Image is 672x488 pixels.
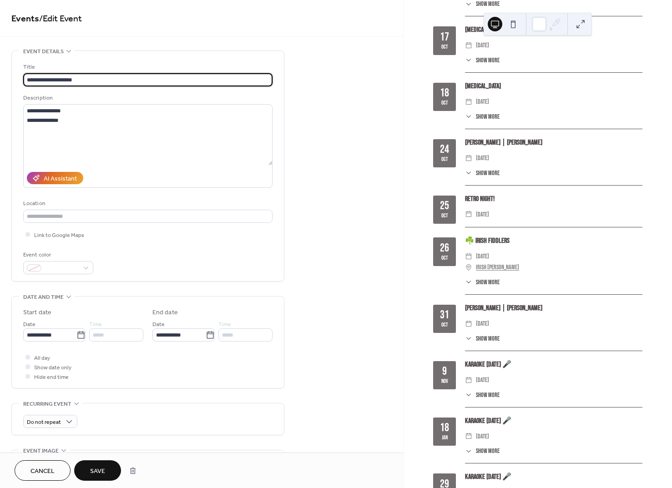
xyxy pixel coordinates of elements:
span: [DATE] [476,40,489,51]
button: AI Assistant [27,172,83,184]
div: [MEDICAL_DATA] | [PERSON_NAME] [465,25,642,35]
button: Cancel [15,460,71,481]
span: Show more [476,55,500,65]
div: 9 [442,366,447,377]
span: Recurring event [23,399,71,409]
button: ​Show more [465,112,500,121]
div: ​ [465,334,472,343]
span: Show more [476,277,500,287]
span: Show more [476,390,500,400]
div: ​ [465,375,472,386]
div: Karaoke [DATE] 🎤 [465,416,642,427]
div: ​ [465,209,472,220]
a: Irish [PERSON_NAME] [476,262,519,273]
span: Event details [23,47,64,56]
div: 25 [440,200,449,211]
div: Oct [441,45,448,50]
span: Event image [23,446,59,456]
span: Save [90,467,105,476]
button: ​Show more [465,446,500,456]
span: Hide end time [34,372,69,382]
div: ​ [465,112,472,121]
div: 18 [440,87,449,99]
span: [DATE] [476,318,489,329]
button: Save [74,460,121,481]
div: Oct [441,101,448,106]
div: Start date [23,308,51,317]
span: [DATE] [476,96,489,107]
div: Oct [441,256,448,262]
div: [PERSON_NAME] | [PERSON_NAME] [465,303,642,314]
button: ​Show more [465,55,500,65]
div: 26 [440,242,449,254]
div: ​ [465,318,472,329]
div: ​ [465,390,472,400]
div: ​ [465,153,472,164]
div: Nov [441,379,448,385]
a: Events [11,10,39,28]
div: Oct [441,157,448,163]
div: ​ [465,277,472,287]
button: ​Show more [465,277,500,287]
span: Cancel [30,467,55,476]
div: ​ [465,55,472,65]
div: Oct [441,213,448,219]
span: Time [89,320,102,329]
div: ​ [465,262,472,273]
span: / Edit Event [39,10,82,28]
div: Location [23,199,271,208]
span: Date [152,320,165,329]
div: 24 [440,144,449,155]
span: Link to Google Maps [34,231,84,240]
div: ​ [465,40,472,51]
button: ​Show more [465,168,500,178]
button: ​Show more [465,390,500,400]
span: [DATE] [476,431,489,442]
span: Date and time [23,292,64,302]
div: Event color [23,250,91,260]
div: 31 [440,309,449,321]
span: Show more [476,334,500,343]
span: Time [218,320,231,329]
div: ​ [465,446,472,456]
div: Title [23,62,271,72]
div: 17 [440,31,449,43]
div: ​ [465,168,472,178]
span: All day [34,353,50,363]
span: Show more [476,446,500,456]
span: Do not repeat [27,417,61,428]
div: 18 [440,422,449,433]
div: Karaoke [DATE] 🎤 [465,359,642,370]
div: Karaoke [DATE] 🎤 [465,472,642,483]
div: [PERSON_NAME] | [PERSON_NAME] [465,137,642,148]
div: ​ [465,431,472,442]
span: [DATE] [476,375,489,386]
div: ☘️ Irish Fiddlers [465,236,642,247]
button: ​Show more [465,334,500,343]
div: Jan [442,435,448,441]
div: End date [152,308,178,317]
div: ​ [465,96,472,107]
div: Oct [441,322,448,328]
div: [MEDICAL_DATA] [465,81,642,92]
span: Show more [476,168,500,178]
span: [DATE] [476,209,489,220]
div: ​ [465,251,472,262]
span: [DATE] [476,153,489,164]
div: AI Assistant [44,174,77,184]
span: [DATE] [476,251,489,262]
span: Date [23,320,35,329]
span: Show date only [34,363,71,372]
div: Retro Night! [465,194,642,205]
span: Show more [476,112,500,121]
div: Description [23,93,271,103]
